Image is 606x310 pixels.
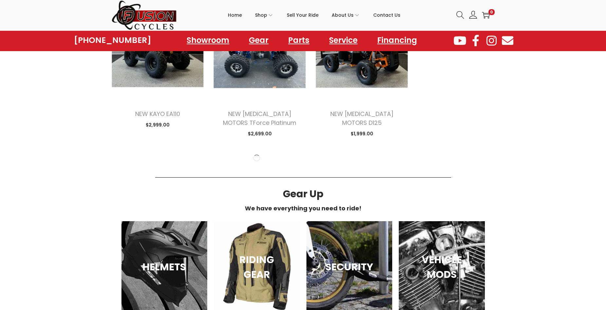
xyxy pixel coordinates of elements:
a: Gear [242,33,275,48]
a: Contact Us [373,0,400,30]
span: About Us [332,7,354,23]
h3: SECURITY [318,260,381,274]
span: $ [351,130,354,137]
span: 2,699.00 [248,130,272,137]
span: Contact Us [373,7,400,23]
a: About Us [332,0,360,30]
nav: Primary navigation [177,0,451,30]
a: [PHONE_NUMBER] [74,36,151,45]
h3: VEHICLE MODS [410,252,473,282]
img: Product image [112,7,204,100]
span: Shop [255,7,267,23]
a: Showroom [180,33,236,48]
span: Sell Your Ride [287,7,319,23]
a: 0 [482,11,490,19]
span: 2,999.00 [146,122,170,128]
a: Service [322,33,364,48]
a: Parts [282,33,316,48]
a: Financing [371,33,424,48]
a: Shop [255,0,274,30]
h3: Gear Up [118,189,488,199]
a: Home [228,0,242,30]
span: $ [248,130,251,137]
span: 1,999.00 [351,130,373,137]
a: NEW [MEDICAL_DATA] MOTORS D125 [330,110,394,127]
img: Product image [213,7,306,100]
span: $ [146,122,149,128]
span: Home [228,7,242,23]
nav: Menu [180,33,424,48]
a: Sell Your Ride [287,0,319,30]
h3: HELMETS [133,260,196,274]
a: NEW [MEDICAL_DATA] MOTORS TForce Platinum [223,110,296,127]
a: NEW KAYO EA110 [135,110,180,118]
img: Product image [316,7,408,100]
h3: RIDING GEAR [225,252,288,282]
h6: We have everything you need to ride! [118,205,488,211]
